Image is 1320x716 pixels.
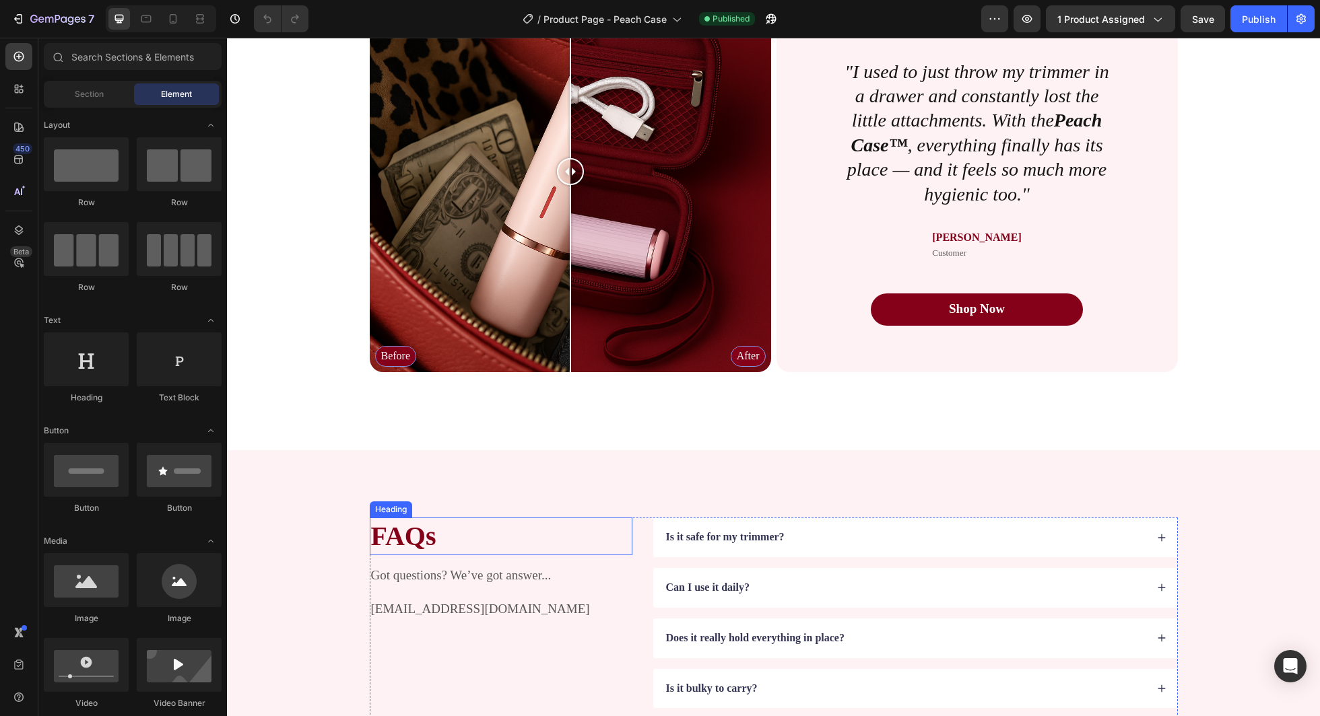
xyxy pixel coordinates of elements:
span: Product Page - Peach Case [543,12,667,26]
div: Video Banner [137,697,222,709]
span: Button [44,425,69,437]
button: 7 [5,5,100,32]
div: Button [137,502,222,514]
div: Beta [10,246,32,257]
button: Save [1181,5,1225,32]
input: Search Sections & Elements [44,43,222,70]
span: Element [161,88,192,100]
span: Toggle open [200,310,222,331]
strong: Can I use it daily? [439,544,523,555]
p: [PERSON_NAME] [705,193,794,207]
p: 7 [88,11,94,27]
span: / [537,12,541,26]
div: Heading [44,392,129,404]
span: Toggle open [200,420,222,441]
p: [EMAIL_ADDRESS][DOMAIN_NAME] [144,563,404,580]
strong: Is it bulky to carry? [439,645,531,656]
strong: Does it really hold everything in place? [439,594,618,606]
strong: Peach Case™ [624,72,875,117]
h2: FAQs [143,480,405,517]
div: Row [44,281,129,293]
span: Save [1192,13,1214,25]
div: Undo/Redo [254,5,308,32]
div: Image [137,612,222,624]
div: Publish [1242,12,1276,26]
button: Publish [1230,5,1287,32]
span: 1 product assigned [1057,12,1145,26]
div: 450 [13,143,32,154]
div: Image [44,612,129,624]
span: Text [44,314,61,326]
div: Row [137,281,222,293]
div: Heading [145,466,183,478]
strong: Is it safe for my trimmer? [439,493,558,505]
span: Published [713,13,750,25]
button: 1 product assigned [1046,5,1175,32]
span: Media [44,535,67,547]
i: "I used to just throw my trimmer in a drawer and constantly lost the little attachments. With the... [618,24,882,167]
div: Button [44,502,129,514]
div: Shop Now [722,263,778,280]
p: Got questions? We’ve got answer... [144,530,404,546]
div: Row [137,196,222,209]
div: Text Block [137,392,222,404]
div: Row [44,196,129,209]
a: Shop Now [644,256,856,288]
div: Open Intercom Messenger [1274,650,1307,682]
span: Toggle open [200,530,222,552]
span: Section [75,88,104,100]
p: Customer [705,210,794,221]
span: Toggle open [200,114,222,136]
span: Layout [44,119,70,131]
div: After [504,308,539,329]
iframe: Design area [227,38,1320,716]
div: Video [44,697,129,709]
